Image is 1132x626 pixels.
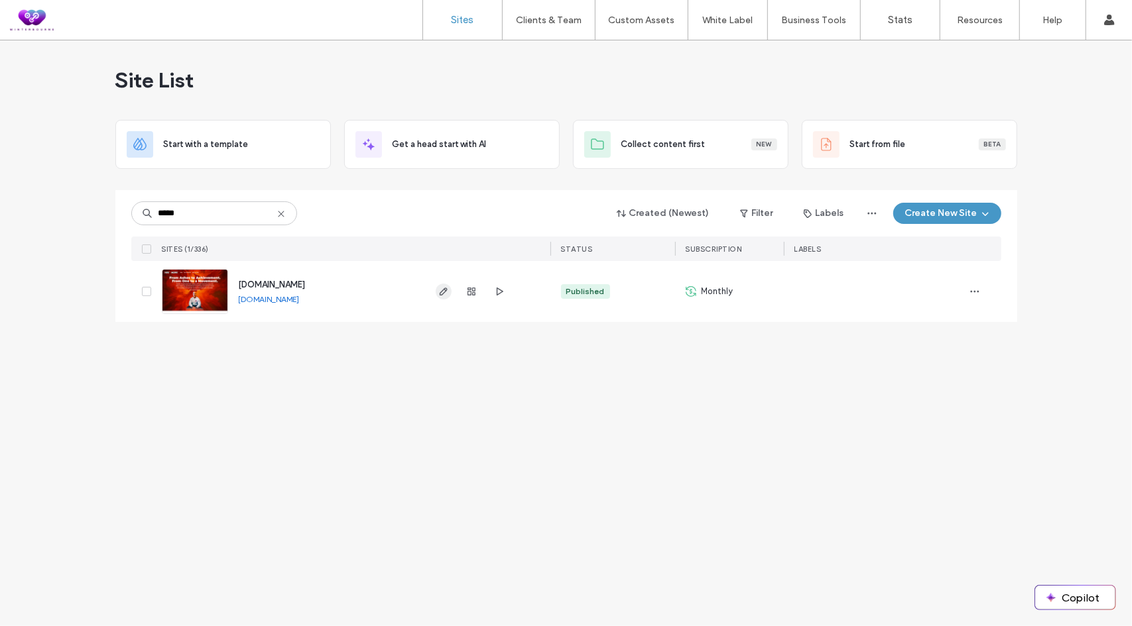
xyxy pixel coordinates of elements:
[1043,15,1063,26] label: Help
[516,15,582,26] label: Clients & Team
[609,15,675,26] label: Custom Assets
[115,67,194,93] span: Site List
[702,285,733,298] span: Monthly
[164,138,249,151] span: Start with a template
[239,280,306,289] a: [DOMAIN_NAME]
[573,120,788,169] div: Collect content firstNew
[727,203,786,224] button: Filter
[782,15,847,26] label: Business Tools
[802,120,1017,169] div: Start from fileBeta
[561,244,593,254] span: STATUS
[888,14,912,26] label: Stats
[239,294,300,304] a: [DOMAIN_NAME]
[30,9,57,21] span: Help
[893,203,1001,224] button: Create New Site
[452,14,474,26] label: Sites
[115,120,331,169] div: Start with a template
[686,244,742,254] span: SUBSCRIPTION
[344,120,560,169] div: Get a head start with AI
[393,138,487,151] span: Get a head start with AI
[703,15,753,26] label: White Label
[792,203,856,224] button: Labels
[794,244,822,254] span: LABELS
[1035,586,1115,609] button: Copilot
[957,15,1003,26] label: Resources
[605,203,722,224] button: Created (Newest)
[621,138,706,151] span: Collect content first
[850,138,906,151] span: Start from file
[979,138,1006,150] div: Beta
[566,286,605,297] div: Published
[751,138,777,150] div: New
[162,244,210,254] span: SITES (1/336)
